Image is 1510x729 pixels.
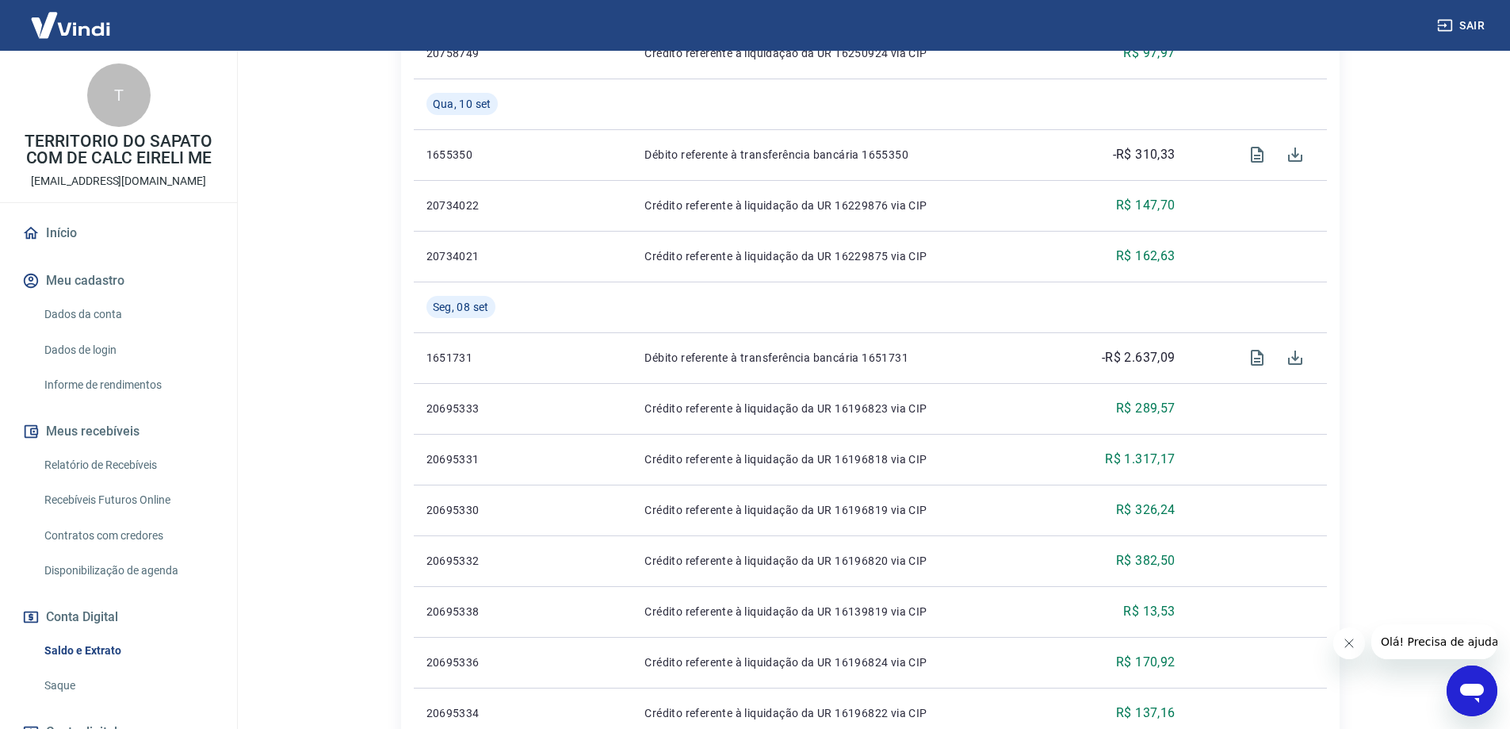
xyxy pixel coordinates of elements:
a: Contratos com credores [38,520,218,552]
p: Crédito referente à liquidação da UR 16196819 via CIP [644,502,1040,518]
button: Meu cadastro [19,263,218,298]
p: R$ 326,24 [1116,501,1176,520]
p: R$ 147,70 [1116,196,1176,215]
span: Visualizar [1238,136,1276,174]
p: R$ 1.317,17 [1105,450,1175,469]
p: Crédito referente à liquidação da UR 16229876 via CIP [644,198,1040,213]
p: 20695334 [426,705,533,721]
p: 1651731 [426,350,533,366]
p: TERRITORIO DO SAPATO COM DE CALC EIRELI ME [13,133,224,167]
p: Crédito referente à liquidação da UR 16196818 via CIP [644,451,1040,467]
span: Olá! Precisa de ajuda? [10,11,133,24]
p: 20695338 [426,604,533,620]
p: Crédito referente à liquidação da UR 16196823 via CIP [644,401,1040,416]
iframe: Botão para abrir a janela de mensagens [1447,666,1497,716]
p: Crédito referente à liquidação da UR 16196822 via CIP [644,705,1040,721]
p: Crédito referente à liquidação da UR 16229875 via CIP [644,248,1040,264]
button: Conta Digital [19,600,218,635]
p: R$ 97,97 [1123,44,1175,63]
a: Início [19,216,218,251]
span: Download [1276,339,1314,377]
span: Visualizar [1238,339,1276,377]
span: Seg, 08 set [433,299,489,315]
p: 20734022 [426,198,533,213]
a: Recebíveis Futuros Online [38,484,218,516]
a: Saldo e Extrato [38,635,218,667]
p: Crédito referente à liquidação da UR 16250924 via CIP [644,45,1040,61]
p: R$ 170,92 [1116,653,1176,672]
img: Vindi [19,1,122,49]
p: 20695332 [426,553,533,569]
button: Meus recebíveis [19,414,218,449]
p: R$ 289,57 [1116,399,1176,418]
p: [EMAIL_ADDRESS][DOMAIN_NAME] [31,173,206,190]
iframe: Fechar mensagem [1333,627,1365,659]
p: R$ 137,16 [1116,704,1176,723]
button: Sair [1434,11,1491,40]
p: -R$ 310,33 [1113,145,1176,164]
p: R$ 382,50 [1116,551,1176,570]
a: Disponibilização de agenda [38,554,218,587]
p: Débito referente à transferência bancária 1651731 [644,350,1040,366]
a: Relatório de Recebíveis [38,449,218,482]
span: Qua, 10 set [433,96,491,112]
p: 20695336 [426,654,533,670]
p: -R$ 2.637,09 [1102,348,1176,367]
p: 20695330 [426,502,533,518]
iframe: Mensagem da empresa [1371,624,1497,659]
p: R$ 13,53 [1123,602,1175,621]
p: 20734021 [426,248,533,264]
p: 20695333 [426,401,533,416]
p: Crédito referente à liquidação da UR 16139819 via CIP [644,604,1040,620]
a: Saque [38,670,218,702]
p: 1655350 [426,147,533,163]
p: 20758749 [426,45,533,61]
a: Dados da conta [38,298,218,331]
p: 20695331 [426,451,533,467]
div: T [87,63,151,127]
p: Débito referente à transferência bancária 1655350 [644,147,1040,163]
p: Crédito referente à liquidação da UR 16196824 via CIP [644,654,1040,670]
a: Informe de rendimentos [38,369,218,401]
span: Download [1276,136,1314,174]
a: Dados de login [38,334,218,366]
p: Crédito referente à liquidação da UR 16196820 via CIP [644,553,1040,569]
p: R$ 162,63 [1116,247,1176,266]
